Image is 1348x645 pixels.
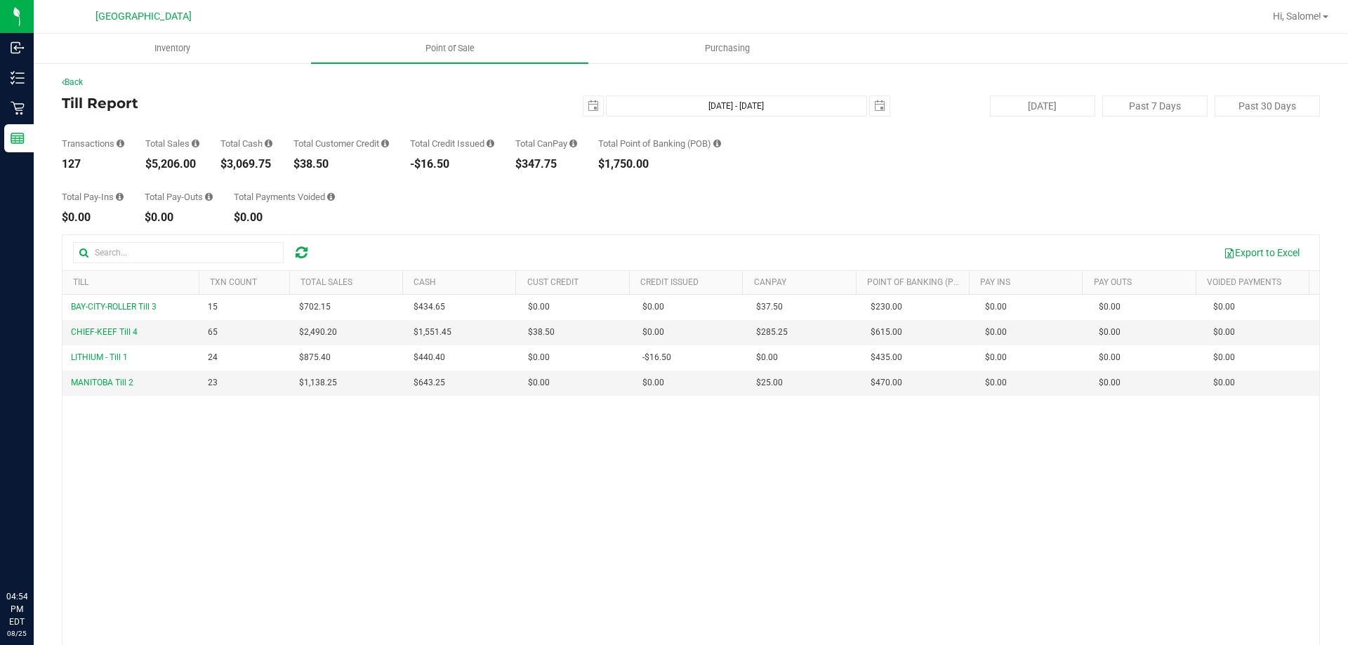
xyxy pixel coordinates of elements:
div: Transactions [62,139,124,148]
span: $0.00 [528,376,550,390]
i: Sum of all voided payment transaction amounts (excluding tips and transaction fees) within the da... [327,192,335,201]
span: select [870,96,890,116]
div: Total Customer Credit [293,139,389,148]
div: Total Pay-Outs [145,192,213,201]
span: $0.00 [642,376,664,390]
i: Sum of all cash pay-outs removed from tills within the date range. [205,192,213,201]
a: CanPay [754,277,786,287]
div: $347.75 [515,159,577,170]
span: select [583,96,603,116]
span: $0.00 [1213,326,1235,339]
div: $0.00 [145,212,213,223]
span: $0.00 [1213,376,1235,390]
a: Purchasing [588,34,866,63]
div: $5,206.00 [145,159,199,170]
div: Total Payments Voided [234,192,335,201]
inline-svg: Reports [11,131,25,145]
button: Past 7 Days [1102,95,1208,117]
a: Back [62,77,83,87]
span: $38.50 [528,326,555,339]
div: Total Sales [145,139,199,148]
a: Till [73,277,88,287]
span: $230.00 [871,300,902,314]
span: $470.00 [871,376,902,390]
span: $0.00 [642,326,664,339]
h4: Till Report [62,95,481,111]
span: $440.40 [414,351,445,364]
button: Past 30 Days [1215,95,1320,117]
span: Purchasing [686,42,769,55]
span: $615.00 [871,326,902,339]
iframe: Resource center [14,533,56,575]
iframe: Resource center unread badge [41,531,58,547]
p: 08/25 [6,628,27,639]
span: $434.65 [414,300,445,314]
i: Sum of all cash pay-ins added to tills within the date range. [116,192,124,201]
span: $0.00 [1099,300,1121,314]
button: Export to Excel [1215,241,1309,265]
span: 23 [208,376,218,390]
span: $0.00 [756,351,778,364]
span: CHIEF-KEEF Till 4 [71,327,138,337]
div: 127 [62,159,124,170]
span: $0.00 [985,326,1007,339]
div: $0.00 [62,212,124,223]
span: $0.00 [1099,326,1121,339]
a: Pay Ins [980,277,1010,287]
button: [DATE] [990,95,1095,117]
div: Total Credit Issued [410,139,494,148]
div: Total Pay-Ins [62,192,124,201]
i: Sum of all successful, non-voided payment transaction amounts using account credit as the payment... [381,139,389,148]
span: Point of Sale [407,42,494,55]
div: $0.00 [234,212,335,223]
span: BAY-CITY-ROLLER Till 3 [71,302,157,312]
a: Pay Outs [1094,277,1132,287]
a: Point of Sale [311,34,588,63]
span: $0.00 [1099,351,1121,364]
span: MANITOBA Till 2 [71,378,133,387]
span: $702.15 [299,300,331,314]
span: 65 [208,326,218,339]
span: Hi, Salome! [1273,11,1321,22]
span: $875.40 [299,351,331,364]
div: Total Point of Banking (POB) [598,139,721,148]
a: Cash [414,277,436,287]
span: $0.00 [985,376,1007,390]
span: $1,551.45 [414,326,451,339]
span: $37.50 [756,300,783,314]
a: Total Sales [300,277,352,287]
a: Point of Banking (POB) [867,277,967,287]
span: $0.00 [1213,351,1235,364]
div: $38.50 [293,159,389,170]
a: Inventory [34,34,311,63]
div: Total Cash [220,139,272,148]
div: -$16.50 [410,159,494,170]
span: 24 [208,351,218,364]
span: $0.00 [642,300,664,314]
input: Search... [73,242,284,263]
span: $25.00 [756,376,783,390]
p: 04:54 PM EDT [6,590,27,628]
span: $0.00 [985,351,1007,364]
span: LITHIUM - Till 1 [71,352,128,362]
i: Sum of all successful, non-voided payment transaction amounts (excluding tips and transaction fee... [192,139,199,148]
span: $0.00 [528,351,550,364]
a: Voided Payments [1207,277,1281,287]
span: $0.00 [985,300,1007,314]
a: Credit Issued [640,277,699,287]
a: TXN Count [210,277,257,287]
i: Sum of all successful refund transaction amounts from purchase returns resulting in account credi... [487,139,494,148]
span: 15 [208,300,218,314]
span: $0.00 [1213,300,1235,314]
span: $435.00 [871,351,902,364]
span: -$16.50 [642,351,671,364]
span: $2,490.20 [299,326,337,339]
div: $1,750.00 [598,159,721,170]
div: Total CanPay [515,139,577,148]
span: [GEOGRAPHIC_DATA] [95,11,192,22]
span: $285.25 [756,326,788,339]
inline-svg: Retail [11,101,25,115]
i: Sum of all successful, non-voided payment transaction amounts using CanPay (as well as manual Can... [569,139,577,148]
i: Sum of all successful, non-voided cash payment transaction amounts (excluding tips and transactio... [265,139,272,148]
i: Sum of the successful, non-voided point-of-banking payment transaction amounts, both via payment ... [713,139,721,148]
